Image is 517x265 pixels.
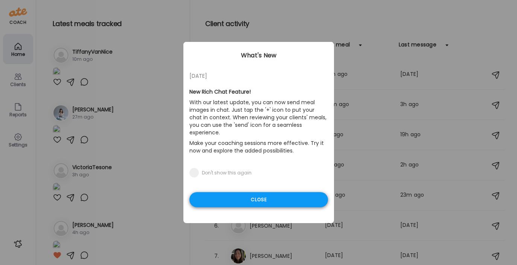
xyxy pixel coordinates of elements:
p: With our latest update, you can now send meal images in chat. Just tap the '+' icon to put your c... [189,97,328,138]
p: Make your coaching sessions more effective. Try it now and explore the added possibilities. [189,138,328,156]
div: Don't show this again [202,170,252,176]
div: [DATE] [189,71,328,80]
div: What's New [183,51,334,60]
div: Close [189,192,328,207]
b: New Rich Chat Feature! [189,88,251,96]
